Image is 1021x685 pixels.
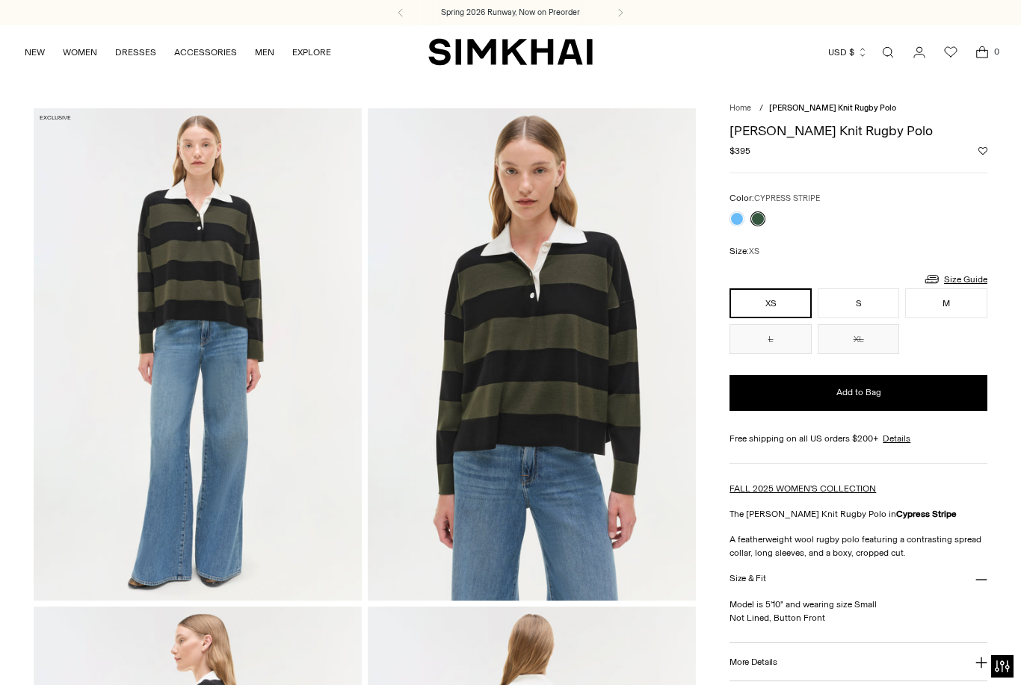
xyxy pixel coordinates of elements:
h1: [PERSON_NAME] Knit Rugby Polo [729,124,987,137]
a: Open cart modal [967,37,997,67]
div: / [759,102,763,115]
button: M [905,288,987,318]
div: Free shipping on all US orders $200+ [729,432,987,445]
label: Size: [729,244,759,258]
a: MEN [255,36,274,69]
button: Size & Fit [729,560,987,598]
button: L [729,324,812,354]
span: 0 [990,45,1003,58]
nav: breadcrumbs [729,102,987,115]
span: $395 [729,144,750,158]
a: Size Guide [923,270,987,288]
p: Model is 5'10" and wearing size Small Not Lined, Button Front [729,598,987,624]
a: SIMKHAI [428,37,593,66]
label: Color: [729,191,820,205]
a: NEW [25,36,45,69]
span: [PERSON_NAME] Knit Rugby Polo [769,103,896,113]
a: WOMEN [63,36,97,69]
span: Add to Bag [836,386,881,399]
a: Home [729,103,751,113]
h3: Size & Fit [729,574,765,583]
button: XL [818,324,900,354]
button: USD $ [828,36,868,69]
p: The [PERSON_NAME] Knit Rugby Polo in [729,507,987,521]
img: Carson Knit Rugby Polo [368,108,696,601]
p: A featherweight wool rugby polo featuring a contrasting spread collar, long sleeves, and a boxy, ... [729,533,987,560]
a: FALL 2025 WOMEN'S COLLECTION [729,483,876,494]
button: XS [729,288,812,318]
button: Add to Wishlist [978,146,987,155]
span: CYPRESS STRIPE [754,193,820,203]
img: Carson Knit Rugby Polo [34,108,362,601]
a: Wishlist [936,37,966,67]
a: ACCESSORIES [174,36,237,69]
button: More Details [729,643,987,681]
a: Details [883,432,910,445]
a: Go to the account page [904,37,934,67]
span: XS [749,247,759,256]
strong: Cypress Stripe [896,509,957,519]
a: DRESSES [115,36,156,69]
a: Open search modal [873,37,903,67]
a: EXPLORE [292,36,331,69]
button: Add to Bag [729,375,987,411]
button: S [818,288,900,318]
h3: More Details [729,657,777,667]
